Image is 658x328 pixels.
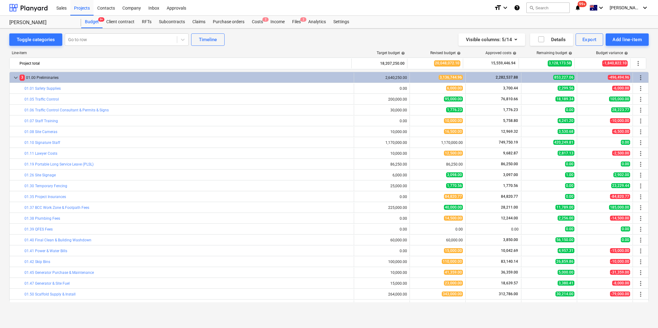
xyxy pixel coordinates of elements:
[610,194,630,199] span: -84,820.77
[637,193,644,201] span: More actions
[24,205,89,210] a: 01.37 BCC Work Zone & Footpath Fees
[502,173,519,177] span: 3,097.00
[262,17,269,22] span: 2
[502,119,519,123] span: 5,758.80
[357,76,407,80] div: 2,640,250.00
[610,259,630,264] span: -10,000.00
[357,184,407,188] div: 25,000.00
[613,172,630,177] span: 2,902.00
[444,129,463,134] span: 16,500.00
[442,291,463,296] span: 343,000.00
[495,75,519,80] span: 2,282,537.88
[357,260,407,264] div: 100,000.00
[98,17,104,22] span: 9+
[596,51,628,55] div: Budget variance
[24,173,56,177] a: 01.26 Site Signage
[81,16,103,28] a: Budget9+
[606,33,649,46] button: Add line-item
[565,227,574,231] span: 0.00
[555,97,574,101] span: 18,189.34
[300,17,306,22] span: 2
[189,16,209,28] a: Claims
[494,4,502,11] i: format_size
[446,183,463,188] span: 1,770.56
[24,151,57,156] a: 01.11 Lawyer Costs
[567,51,572,55] span: help
[24,292,76,296] a: 01.50 Scaffold Supply & Install
[609,205,630,210] span: 185,000.00
[575,4,581,11] i: notifications
[330,16,353,28] div: Settings
[442,259,463,264] span: 110,000.00
[612,281,630,286] span: -8,000.00
[24,281,70,286] a: 01.47 Generator & Site Fuel
[578,1,587,7] span: 99+
[637,161,644,168] span: More actions
[514,4,520,11] i: Knowledge base
[612,36,642,44] div: Add line-item
[500,162,519,166] span: 86,250.00
[612,151,630,156] span: -2,500.00
[558,118,574,123] span: 4,241.20
[502,4,509,11] i: keyboard_arrow_down
[24,227,53,231] a: 01.39 QFES Fees
[24,238,91,242] a: 01.40 Final Clean & Building Washdown
[498,292,519,296] span: 312,786.00
[637,204,644,211] span: More actions
[24,270,94,275] a: 01.45 Generator Purchase & Maintenance
[637,171,644,179] span: More actions
[267,16,288,28] a: Income
[610,216,630,221] span: -14,500.00
[412,162,463,166] div: 86,250.00
[444,118,463,123] span: 10,000.00
[24,216,60,221] a: 01.38 Plumbing Fees
[576,33,603,46] button: Export
[627,298,658,328] iframe: Chat Widget
[548,60,572,66] span: 3,128,173.58
[9,33,62,46] button: Toggle categories
[608,75,630,80] span: -496,494.96
[502,86,519,90] span: 3,700.44
[446,86,463,91] span: 6,000.00
[610,291,630,296] span: -79,000.00
[9,51,352,55] div: Line-item
[305,16,330,28] a: Analytics
[500,194,519,199] span: 84,820.77
[637,226,644,233] span: More actions
[357,281,407,286] div: 15,000.00
[24,108,109,112] a: 01.06 Traffic Control Consultant & Permits & Signs
[209,16,248,28] a: Purchase orders
[24,162,94,166] a: 01.19 Portable Long Service Leave (PLSL)
[412,238,463,242] div: 60,000.00
[81,16,103,28] div: Budget
[558,129,574,134] span: 3,530.68
[610,270,630,275] span: -31,359.00
[444,205,463,210] span: 40,000.00
[502,151,519,155] span: 9,682.87
[357,97,407,101] div: 200,000.00
[17,36,55,44] div: Toggle categories
[24,249,67,253] a: 01.41 Power & Water Bills
[24,260,50,264] a: 01.42 Skip Bins
[500,259,519,264] span: 83,140.14
[12,74,20,81] span: keyboard_arrow_down
[565,194,574,199] span: 0.00
[199,36,217,44] div: Timeline
[24,97,59,101] a: 01.05 Traffic Control
[637,128,644,136] span: More actions
[468,227,519,231] div: 0.00
[502,238,519,242] span: 3,850.00
[530,33,573,46] button: Details
[155,16,189,28] a: Subcontracts
[637,182,644,190] span: More actions
[621,227,630,231] span: 0.00
[610,248,630,253] span: -15,000.00
[500,205,519,209] span: 28,211.00
[9,19,74,26] div: [PERSON_NAME]
[623,51,628,55] span: help
[621,237,630,242] span: 0.00
[558,86,574,91] span: 2,299.56
[439,75,463,80] span: 3,136,744.96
